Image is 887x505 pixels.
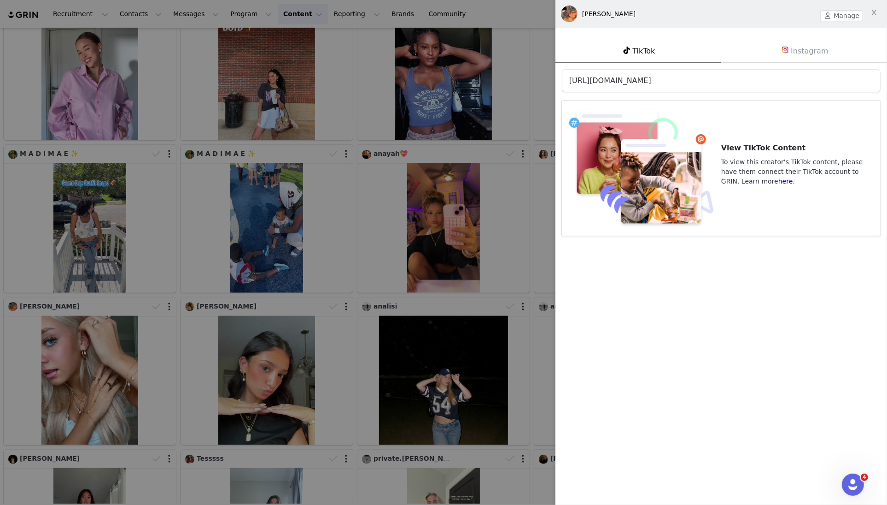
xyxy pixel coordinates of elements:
iframe: Intercom live chat [842,474,864,496]
a: [URL][DOMAIN_NAME] [569,76,651,85]
i: icon: close [870,9,878,16]
h4: To view this creator's TikTok content, please have them connect their TikTok account to GRIN. Lea... [721,157,873,186]
h3: View TikTok Content [721,143,873,154]
a: Instagram [721,39,887,63]
span: 4 [861,474,868,481]
img: Belle Bauerle [561,6,578,22]
button: Manage [820,10,863,21]
a: here [778,178,793,185]
div: [PERSON_NAME] [582,9,636,19]
img: missingcontent.png [569,108,721,228]
img: instagram.svg [782,46,789,53]
a: TikTok [555,39,721,63]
